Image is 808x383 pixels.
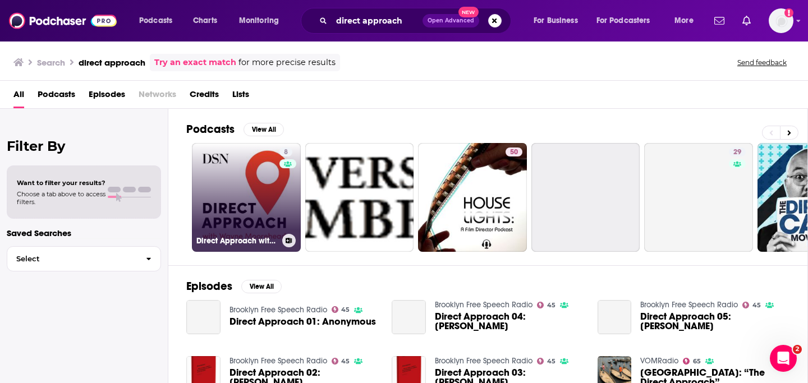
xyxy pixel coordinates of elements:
[770,345,797,372] iframe: Intercom live chat
[89,85,125,108] a: Episodes
[710,11,729,30] a: Show notifications dropdown
[729,147,746,156] a: 29
[9,10,117,31] img: Podchaser - Follow, Share and Rate Podcasts
[284,147,288,158] span: 8
[596,13,650,29] span: For Podcasters
[139,85,176,108] span: Networks
[17,179,105,187] span: Want to filter your results?
[241,280,282,293] button: View All
[693,359,701,364] span: 65
[154,56,236,69] a: Try an exact match
[738,11,755,30] a: Show notifications dropdown
[769,8,793,33] span: Logged in as systemsteam
[341,307,350,312] span: 45
[793,345,802,354] span: 2
[392,300,426,334] a: Direct Approach 04: Eloise
[186,12,224,30] a: Charts
[7,228,161,238] p: Saved Searches
[37,57,65,68] h3: Search
[332,306,350,313] a: 45
[186,279,282,293] a: EpisodesView All
[640,312,789,331] a: Direct Approach 05: Gallo
[547,359,555,364] span: 45
[674,13,694,29] span: More
[423,14,479,27] button: Open AdvancedNew
[742,302,761,308] a: 45
[667,12,708,30] button: open menu
[7,138,161,154] h2: Filter By
[640,312,789,331] span: Direct Approach 05: [PERSON_NAME]
[17,190,105,206] span: Choose a tab above to access filters.
[229,356,327,366] a: Brooklyn Free Speech Radio
[537,302,555,308] a: 45
[418,143,527,252] a: 50
[311,8,522,34] div: Search podcasts, credits, & more...
[332,358,350,364] a: 45
[139,13,172,29] span: Podcasts
[186,300,221,334] a: Direct Approach 01: Anonymous
[239,13,279,29] span: Monitoring
[38,85,75,108] a: Podcasts
[229,317,376,326] a: Direct Approach 01: Anonymous
[190,85,219,108] a: Credits
[435,312,584,331] span: Direct Approach 04: [PERSON_NAME]
[186,122,235,136] h2: Podcasts
[510,147,518,158] span: 50
[244,123,284,136] button: View All
[79,57,145,68] h3: direct approach
[7,255,137,262] span: Select
[341,359,350,364] span: 45
[193,13,217,29] span: Charts
[238,56,336,69] span: for more precise results
[640,300,738,310] a: Brooklyn Free Speech Radio
[547,303,555,308] span: 45
[131,12,187,30] button: open menu
[734,58,790,67] button: Send feedback
[279,147,292,156] a: 8
[435,312,584,331] a: Direct Approach 04: Eloise
[13,85,24,108] a: All
[435,300,532,310] a: Brooklyn Free Speech Radio
[644,143,753,252] a: 29
[435,356,532,366] a: Brooklyn Free Speech Radio
[526,12,592,30] button: open menu
[752,303,761,308] span: 45
[186,279,232,293] h2: Episodes
[428,18,474,24] span: Open Advanced
[784,8,793,17] svg: Add a profile image
[537,358,555,364] a: 45
[769,8,793,33] button: Show profile menu
[229,305,327,315] a: Brooklyn Free Speech Radio
[506,147,522,156] a: 50
[192,143,301,252] a: 8Direct Approach with [PERSON_NAME]
[769,8,793,33] img: User Profile
[232,85,249,108] a: Lists
[186,122,284,136] a: PodcastsView All
[683,358,701,364] a: 65
[589,12,667,30] button: open menu
[196,236,278,246] h3: Direct Approach with [PERSON_NAME]
[7,246,161,271] button: Select
[231,12,293,30] button: open menu
[640,356,678,366] a: VOMRadio
[733,147,741,158] span: 29
[332,12,423,30] input: Search podcasts, credits, & more...
[458,7,479,17] span: New
[534,13,578,29] span: For Business
[598,300,632,334] a: Direct Approach 05: Gallo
